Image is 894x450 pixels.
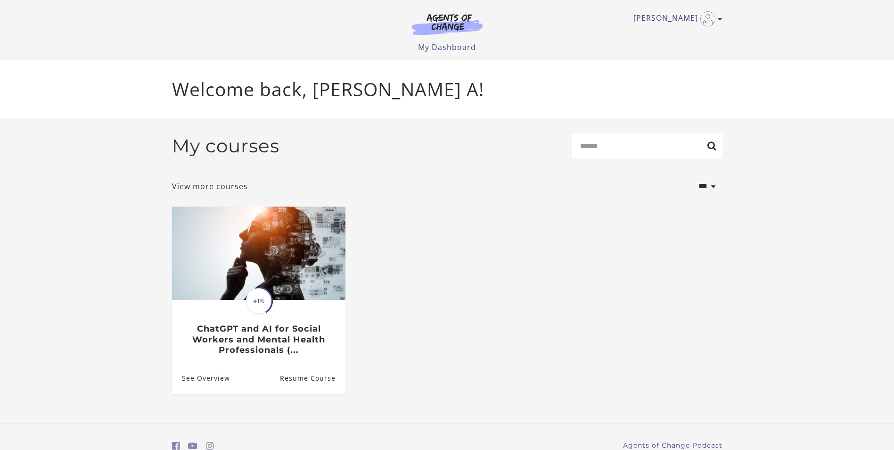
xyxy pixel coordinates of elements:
a: ChatGPT and AI for Social Workers and Mental Health Professionals (...: See Overview [172,363,230,393]
h2: My courses [172,135,279,157]
h3: ChatGPT and AI for Social Workers and Mental Health Professionals (... [182,324,335,356]
span: 41% [246,288,271,314]
a: ChatGPT and AI for Social Workers and Mental Health Professionals (...: Resume Course [279,363,345,393]
a: Toggle menu [633,11,718,26]
p: Welcome back, [PERSON_NAME] A! [172,75,722,103]
img: Agents of Change Logo [402,13,492,35]
a: My Dashboard [418,42,476,52]
a: View more courses [172,181,248,192]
